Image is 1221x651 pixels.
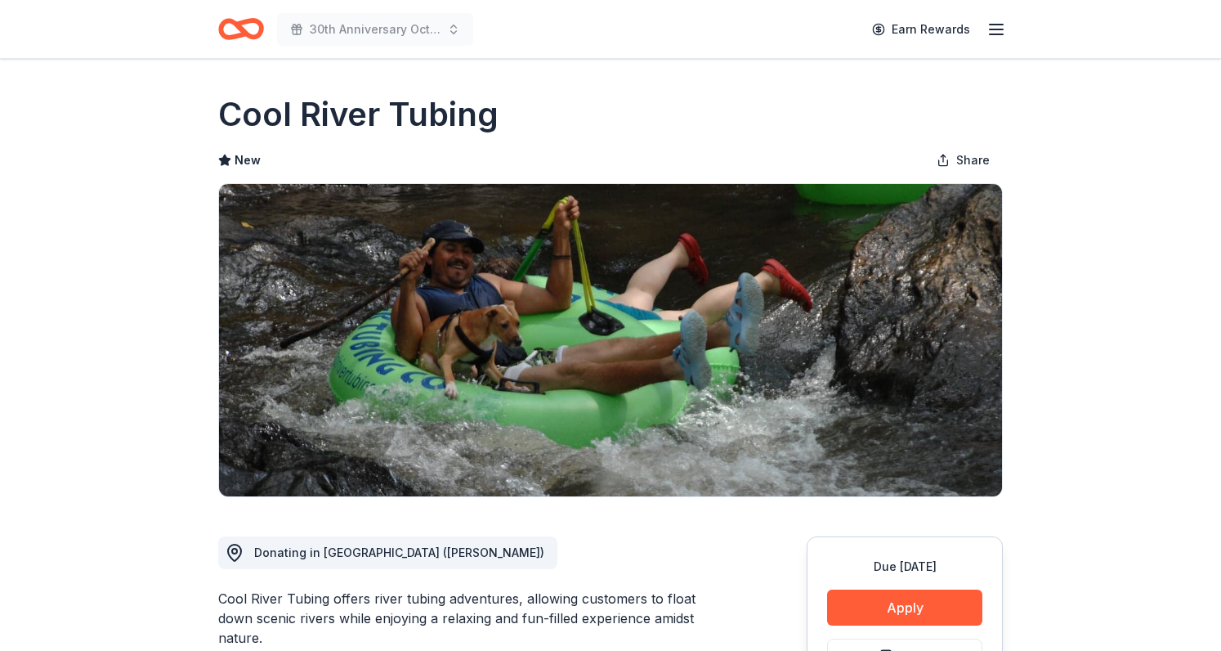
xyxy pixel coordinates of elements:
span: 30th Anniversary Octoberfest for a Cause [310,20,441,39]
button: 30th Anniversary Octoberfest for a Cause [277,13,473,46]
span: Donating in [GEOGRAPHIC_DATA] ([PERSON_NAME]) [254,545,544,559]
img: Image for Cool River Tubing [219,184,1002,496]
button: Apply [827,590,982,626]
div: Cool River Tubing offers river tubing adventures, allowing customers to float down scenic rivers ... [218,589,728,648]
button: Share [924,144,1003,177]
a: Home [218,10,264,48]
a: Earn Rewards [862,15,980,44]
h1: Cool River Tubing [218,92,499,137]
div: Due [DATE] [827,557,982,577]
span: Share [956,150,990,170]
span: New [235,150,261,170]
